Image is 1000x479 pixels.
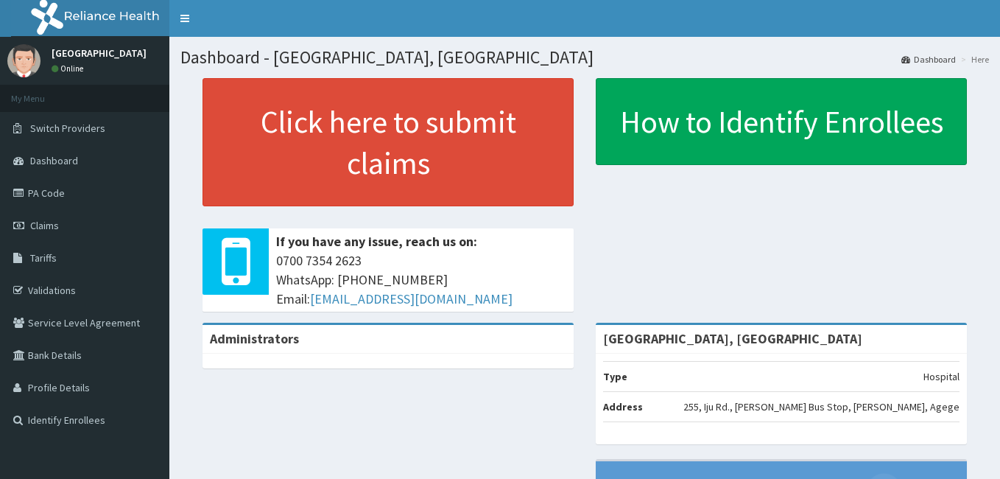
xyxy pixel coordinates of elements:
[30,251,57,265] span: Tariffs
[310,290,513,307] a: [EMAIL_ADDRESS][DOMAIN_NAME]
[603,370,627,383] b: Type
[210,330,299,347] b: Administrators
[603,330,862,347] strong: [GEOGRAPHIC_DATA], [GEOGRAPHIC_DATA]
[683,399,959,414] p: 255, Iju Rd., [PERSON_NAME] Bus Stop, [PERSON_NAME], Agege
[180,48,989,67] h1: Dashboard - [GEOGRAPHIC_DATA], [GEOGRAPHIC_DATA]
[923,369,959,384] p: Hospital
[203,78,574,206] a: Click here to submit claims
[30,154,78,167] span: Dashboard
[957,53,989,66] li: Here
[52,48,147,58] p: [GEOGRAPHIC_DATA]
[30,219,59,232] span: Claims
[603,400,643,413] b: Address
[7,44,41,77] img: User Image
[30,122,105,135] span: Switch Providers
[276,251,566,308] span: 0700 7354 2623 WhatsApp: [PHONE_NUMBER] Email:
[276,233,477,250] b: If you have any issue, reach us on:
[596,78,967,165] a: How to Identify Enrollees
[901,53,956,66] a: Dashboard
[52,63,87,74] a: Online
